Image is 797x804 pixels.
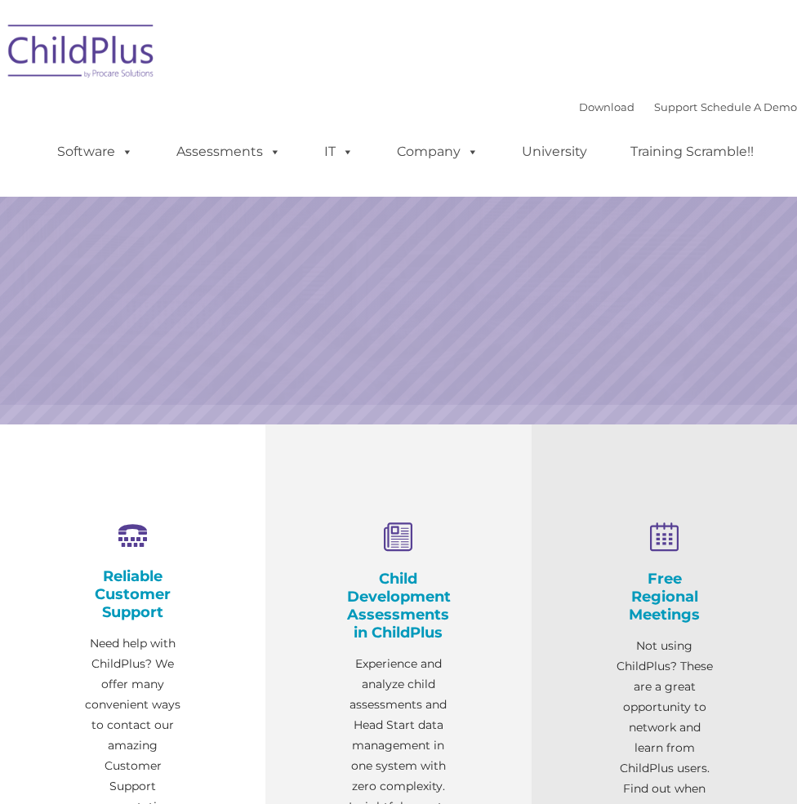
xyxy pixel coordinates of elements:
[347,570,449,642] h4: Child Development Assessments in ChildPlus
[613,570,715,624] h4: Free Regional Meetings
[41,135,149,168] a: Software
[579,100,634,113] a: Download
[541,237,674,272] a: Learn More
[505,135,603,168] a: University
[308,135,370,168] a: IT
[381,135,495,168] a: Company
[654,100,697,113] a: Support
[160,135,297,168] a: Assessments
[579,100,797,113] font: |
[82,567,184,621] h4: Reliable Customer Support
[614,135,770,168] a: Training Scramble!!
[701,100,797,113] a: Schedule A Demo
